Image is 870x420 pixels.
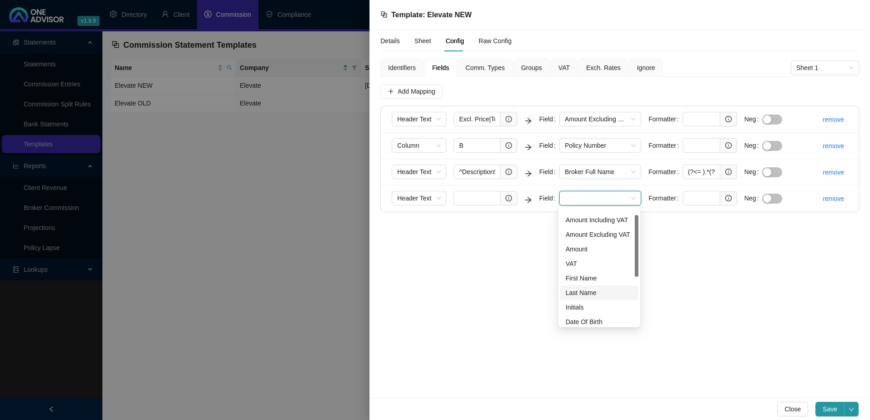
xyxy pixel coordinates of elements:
span: Comm. Types [465,65,505,71]
div: First Name [560,271,638,285]
label: Neg [744,191,763,205]
label: Neg [744,138,763,153]
a: remove [823,169,844,176]
span: Header Text [397,165,441,179]
span: info-circle [506,169,512,175]
div: VAT [566,259,633,269]
span: block [380,11,388,18]
div: Initials [560,300,638,315]
span: Sheet [415,38,431,44]
span: Column [397,139,441,152]
div: Last Name [560,285,638,300]
div: Date Of Birth [566,317,633,327]
label: Neg [744,165,763,179]
label: Field [539,165,559,179]
span: info-circle [506,195,512,201]
span: Header Text [397,112,441,126]
span: info-circle [725,195,732,201]
span: info-circle [725,142,732,149]
div: Amount Including VAT [560,213,638,227]
span: Config [445,38,464,44]
span: Groups [521,65,542,71]
span: Header Text [397,191,441,205]
span: Policy Number [565,139,636,152]
label: Field [539,138,559,153]
label: Neg [744,112,763,126]
span: down [849,407,854,412]
button: Save [815,402,845,416]
div: Raw Config [479,36,511,46]
span: Save [823,404,837,414]
span: arrow-right [525,170,532,177]
span: VAT [558,65,570,71]
label: Formatter [648,112,683,126]
label: Formatter [648,138,683,153]
span: arrow-right [525,117,532,125]
div: Amount Excluding VAT [560,227,638,242]
div: Details [380,36,400,46]
div: First Name [566,273,633,283]
label: Field [539,112,559,126]
span: Add Mapping [398,86,435,96]
a: remove [823,116,844,123]
span: Amount Excluding VAT [565,112,636,126]
button: Add Mapping [380,84,443,99]
label: Formatter [648,191,683,205]
span: Fields [432,65,449,71]
div: VAT [560,256,638,271]
span: Exch. Rates [586,65,620,71]
span: arrow-right [525,196,532,204]
label: Field [539,191,559,205]
span: info-circle [506,142,512,149]
span: Close [784,404,801,414]
span: Identifiers [388,65,416,71]
span: arrow-right [525,144,532,151]
div: Amount Excluding VAT [566,230,633,240]
a: remove [823,142,844,150]
span: Sheet 1 [796,61,854,75]
div: Last Name [566,288,633,298]
span: Ignore [637,65,655,71]
a: remove [823,195,844,202]
span: info-circle [725,169,732,175]
button: Close [777,402,808,416]
span: plus [388,88,394,95]
span: info-circle [725,116,732,122]
div: Amount Including VAT [566,215,633,225]
span: info-circle [506,116,512,122]
span: Template: Elevate NEW [391,11,472,19]
div: Amount [566,244,633,254]
div: Initials [566,302,633,312]
span: Broker Full Name [565,165,636,179]
label: Formatter [648,165,683,179]
div: Amount [560,242,638,256]
div: Date Of Birth [560,315,638,329]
